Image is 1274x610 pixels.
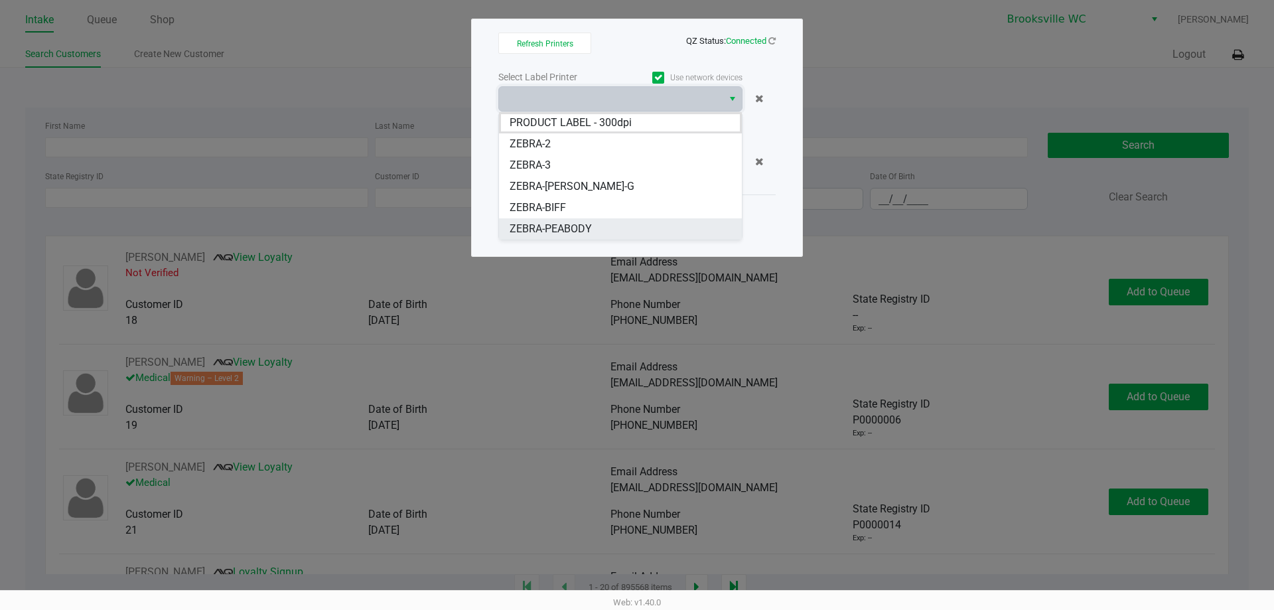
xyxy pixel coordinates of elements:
button: Refresh Printers [498,33,591,54]
span: PRODUCT LABEL - 300dpi [510,115,632,131]
label: Use network devices [620,72,743,84]
span: Web: v1.40.0 [613,597,661,607]
span: Refresh Printers [517,39,573,48]
div: Select Label Printer [498,70,620,84]
span: ZEBRA-3 [510,157,551,173]
span: ZEBRA-PEABODY [510,221,592,237]
span: ZEBRA-2 [510,136,551,152]
span: QZ Status: [686,36,776,46]
button: Select [723,87,742,111]
span: ZEBRA-[PERSON_NAME]-G [510,179,634,194]
span: Connected [726,36,766,46]
span: ZEBRA-BIFF [510,200,566,216]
